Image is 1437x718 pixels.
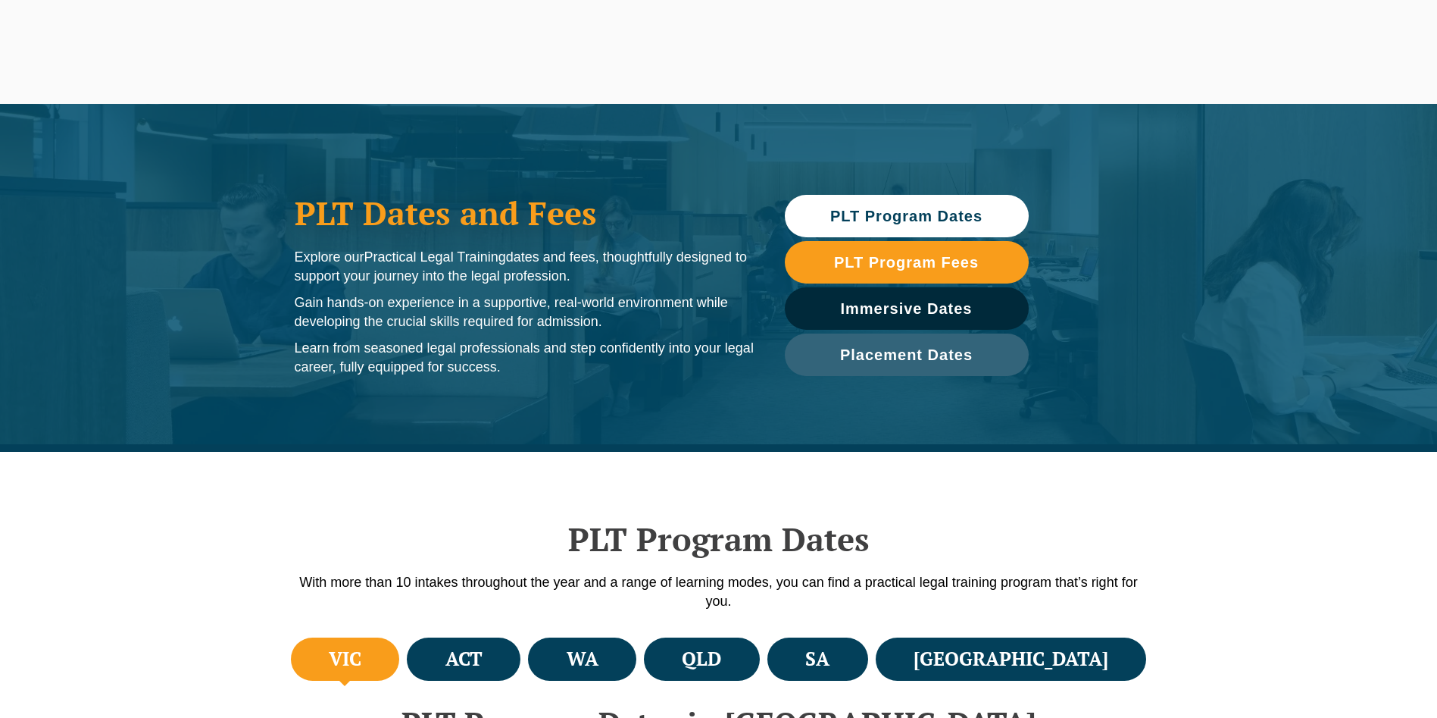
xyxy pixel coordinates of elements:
span: PLT Program Dates [830,209,982,224]
h4: WA [567,647,598,672]
h2: PLT Program Dates [287,520,1151,558]
h1: PLT Dates and Fees [295,194,754,232]
span: Immersive Dates [841,301,973,316]
span: Placement Dates [840,347,973,362]
span: PLT Program Fees [834,255,979,270]
a: PLT Program Fees [785,241,1029,284]
h4: [GEOGRAPHIC_DATA] [914,647,1108,672]
a: Immersive Dates [785,287,1029,330]
p: Gain hands-on experience in a supportive, real-world environment while developing the crucial ski... [295,293,754,331]
p: With more than 10 intakes throughout the year and a range of learning modes, you can find a pract... [287,573,1151,611]
p: Learn from seasoned legal professionals and step confidently into your legal career, fully equipp... [295,339,754,377]
a: PLT Program Dates [785,195,1029,237]
a: Placement Dates [785,334,1029,376]
h4: VIC [329,647,361,672]
p: Explore our dates and fees, thoughtfully designed to support your journey into the legal profession. [295,248,754,286]
h4: ACT [445,647,483,672]
h4: QLD [682,647,721,672]
h4: SA [805,647,829,672]
span: Practical Legal Training [364,249,506,265]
